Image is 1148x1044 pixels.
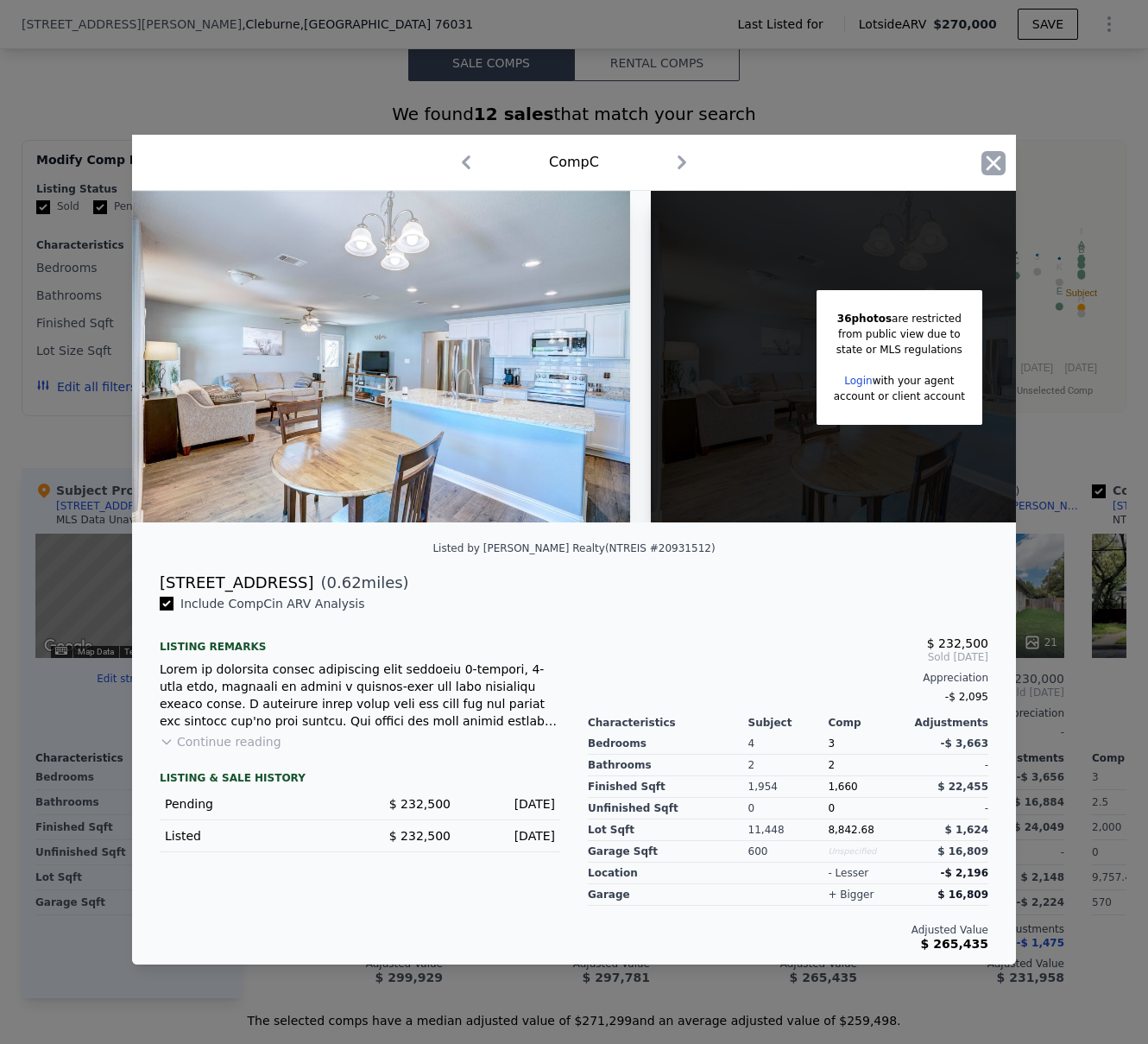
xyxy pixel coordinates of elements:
div: + bigger [828,888,874,902]
span: 1,660 [828,781,857,793]
div: - [908,798,988,819]
div: Appreciation [588,671,988,685]
div: LISTING & SALE HISTORY [160,771,560,788]
span: 0.62 [327,573,362,592]
span: Include Comp C in ARV Analysis [173,597,372,611]
div: from public view due to [834,326,965,342]
div: 2 [748,755,829,776]
div: Adjusted Value [588,923,988,937]
div: Listing remarks [160,626,560,654]
div: [STREET_ADDRESS] [160,571,313,595]
div: 1,954 [748,776,829,798]
div: Garage Sqft [588,841,748,863]
a: Login [844,375,872,387]
span: $ 232,500 [389,797,451,811]
div: Unfinished Sqft [588,798,748,819]
span: 3 [828,737,835,750]
span: ( miles) [313,571,408,595]
div: Listed [165,827,346,845]
span: 0 [828,802,835,814]
div: Comp C [549,152,599,173]
span: -$ 2,095 [945,691,988,703]
div: 4 [748,733,829,755]
span: $ 265,435 [921,937,988,951]
div: Comp [828,716,908,730]
div: Adjustments [908,716,988,730]
div: [DATE] [464,795,555,813]
span: Sold [DATE] [588,650,988,664]
div: Pending [165,795,346,813]
span: $ 232,500 [389,829,451,843]
span: $ 1,624 [945,824,988,836]
span: with your agent [873,375,955,387]
div: Bathrooms [588,755,748,776]
div: 2 [828,755,908,776]
div: - [908,755,988,776]
div: 11,448 [748,819,829,841]
div: are restricted [834,311,965,326]
span: -$ 2,196 [941,867,988,879]
div: [DATE] [464,827,555,845]
span: 36 photos [837,313,892,325]
button: Continue reading [160,733,281,750]
div: location [588,863,748,884]
div: Subject [748,716,829,730]
div: 0 [748,798,829,819]
div: account or client account [834,389,965,404]
div: Finished Sqft [588,776,748,798]
span: 8,842.68 [828,824,874,836]
span: $ 16,809 [937,845,988,857]
span: $ 16,809 [937,889,988,901]
div: - lesser [828,866,868,880]
div: garage [588,884,748,906]
div: Lorem ip dolorsita consec adipiscing elit seddoeiu 0-tempori, 4-utla etdo, magnaali en admini v q... [160,661,560,730]
div: state or MLS regulations [834,342,965,357]
div: Listed by [PERSON_NAME] Realty (NTREIS #20931512) [432,542,715,554]
div: Bedrooms [588,733,748,755]
span: -$ 3,663 [941,737,988,750]
span: $ 232,500 [927,636,988,650]
span: $ 22,455 [937,781,988,793]
img: Property Img [132,191,630,522]
div: Lot Sqft [588,819,748,841]
div: 600 [748,841,829,863]
div: Characteristics [588,716,748,730]
div: Unspecified [828,841,908,863]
